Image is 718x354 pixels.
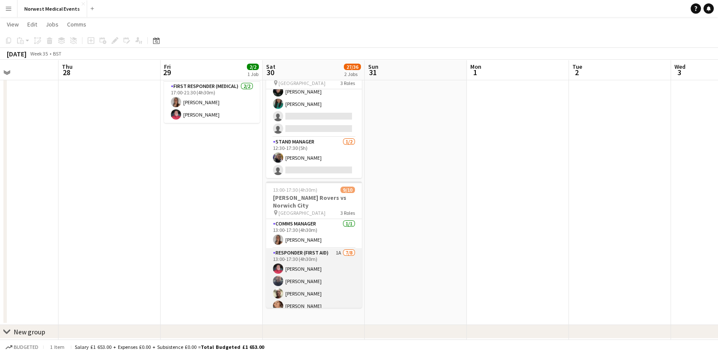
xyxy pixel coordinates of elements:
span: 27/36 [344,64,361,70]
span: 1 [469,67,481,77]
a: Edit [24,19,41,30]
span: Sat [266,63,275,70]
div: 1 Job [247,71,258,77]
app-card-role: First Responder (Medical)2/217:00-21:30 (4h30m)[PERSON_NAME][PERSON_NAME] [164,82,260,123]
span: Comms [67,20,86,28]
span: View [7,20,19,28]
a: View [3,19,22,30]
span: 28 [61,67,73,77]
span: Wed [674,63,686,70]
span: 3 Roles [340,80,355,86]
div: [DATE] [7,50,26,58]
app-job-card: 12:30-17:30 (5h)18/26Manchester United vs Burnley FC [GEOGRAPHIC_DATA]3 Roles Senior Responder (F... [266,52,362,178]
app-card-role: Stand Manager1/212:30-17:30 (5h)[PERSON_NAME] [266,137,362,178]
span: 29 [163,67,171,77]
div: BST [53,50,62,57]
span: 2 [571,67,582,77]
app-card-role: Comms Manager1/113:00-17:30 (4h30m)[PERSON_NAME] [266,219,362,248]
span: 3 Roles [340,210,355,216]
h3: [PERSON_NAME] Rovers vs Norwich City [266,194,362,209]
span: Thu [62,63,73,70]
app-card-role: Senior Responder (FREC 4 or Above)3/512:30-17:30 (5h)[PERSON_NAME][PERSON_NAME][PERSON_NAME] [266,59,362,137]
app-job-card: 17:00-21:30 (4h30m)2/2Burnley U21's vs Leeds U21's Turf Moor1 RoleFirst Responder (Medical)2/217:... [164,52,260,123]
span: 31 [367,67,378,77]
app-job-card: 13:00-17:30 (4h30m)9/10[PERSON_NAME] Rovers vs Norwich City [GEOGRAPHIC_DATA]3 RolesComms Manager... [266,181,362,308]
span: 3 [673,67,686,77]
button: Norwest Medical Events [18,0,87,17]
div: Salary £1 653.00 + Expenses £0.00 + Subsistence £0.00 = [75,344,264,350]
span: Week 35 [28,50,50,57]
button: Budgeted [4,342,40,352]
span: [GEOGRAPHIC_DATA] [278,80,325,86]
span: Fri [164,63,171,70]
span: 9/10 [340,187,355,193]
div: New group [14,328,45,336]
span: Total Budgeted £1 653.00 [201,344,264,350]
span: Budgeted [14,344,38,350]
a: Comms [64,19,90,30]
span: 30 [265,67,275,77]
div: 2 Jobs [344,71,360,77]
span: Tue [572,63,582,70]
span: 1 item [47,344,67,350]
span: Mon [470,63,481,70]
span: Edit [27,20,37,28]
a: Jobs [42,19,62,30]
span: [GEOGRAPHIC_DATA] [278,210,325,216]
span: 2/2 [247,64,259,70]
span: Sun [368,63,378,70]
span: Jobs [46,20,59,28]
span: 13:00-17:30 (4h30m) [273,187,317,193]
